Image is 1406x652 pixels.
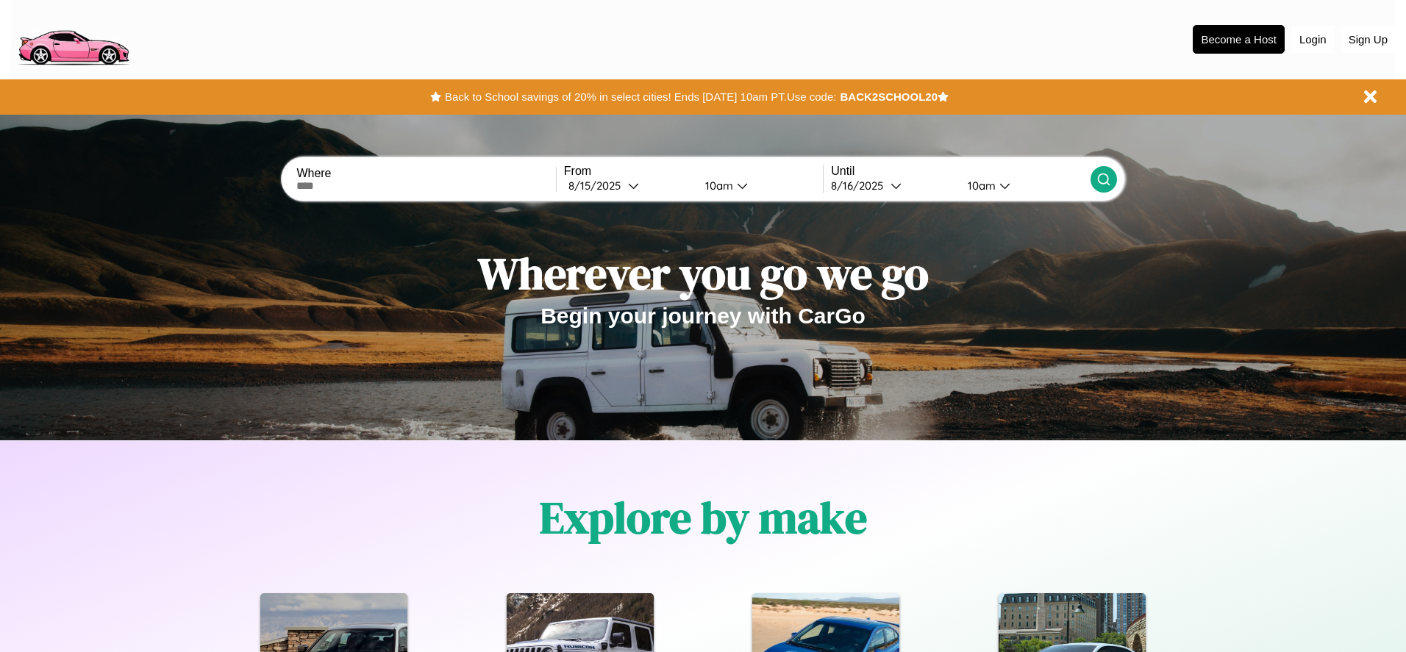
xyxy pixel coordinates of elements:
button: Login [1292,26,1334,53]
button: Sign Up [1341,26,1395,53]
div: 8 / 15 / 2025 [568,179,628,193]
button: 8/15/2025 [564,178,693,193]
b: BACK2SCHOOL20 [840,90,938,103]
button: Become a Host [1193,25,1285,54]
button: 10am [956,178,1090,193]
img: logo [11,7,135,69]
div: 8 / 16 / 2025 [831,179,891,193]
label: From [564,165,823,178]
button: Back to School savings of 20% in select cities! Ends [DATE] 10am PT.Use code: [441,87,840,107]
h1: Explore by make [540,487,867,548]
button: 10am [693,178,823,193]
label: Until [831,165,1090,178]
div: 10am [960,179,999,193]
label: Where [296,167,555,180]
div: 10am [698,179,737,193]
